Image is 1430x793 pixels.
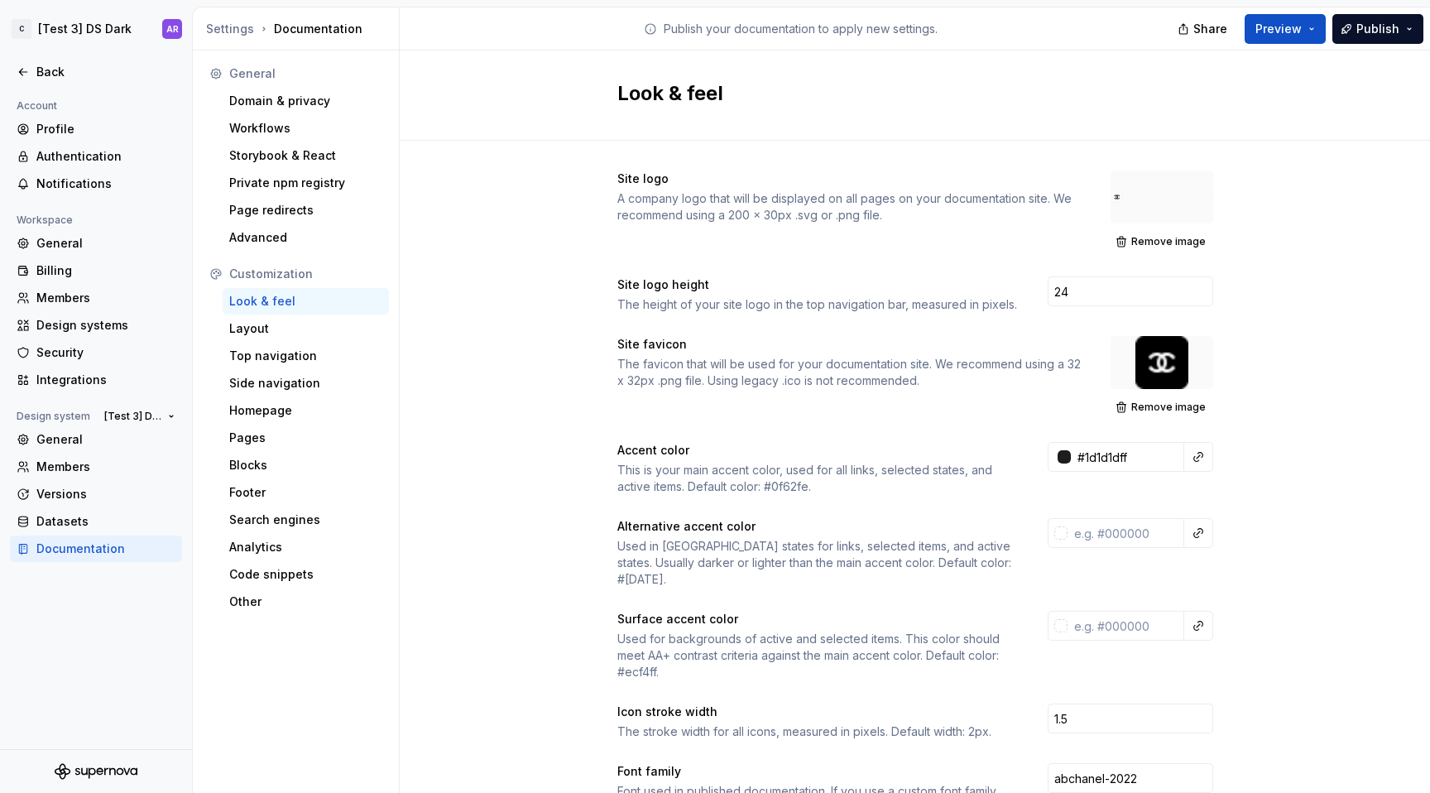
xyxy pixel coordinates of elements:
[206,21,254,37] button: Settings
[229,402,382,419] div: Homepage
[617,538,1018,588] div: Used in [GEOGRAPHIC_DATA] states for links, selected items, and active states. Usually darker or ...
[1255,21,1302,37] span: Preview
[10,230,182,257] a: General
[10,536,182,562] a: Documentation
[223,370,389,396] a: Side navigation
[229,539,382,555] div: Analytics
[229,229,382,246] div: Advanced
[617,611,1018,627] div: Surface accent color
[229,430,382,446] div: Pages
[617,296,1018,313] div: The height of your site logo in the top navigation bar, measured in pixels.
[1131,235,1206,248] span: Remove image
[229,594,382,610] div: Other
[36,344,175,361] div: Security
[36,121,175,137] div: Profile
[617,171,1081,187] div: Site logo
[223,452,389,478] a: Blocks
[1131,401,1206,414] span: Remove image
[223,343,389,369] a: Top navigation
[229,566,382,583] div: Code snippets
[10,143,182,170] a: Authentication
[36,64,175,80] div: Back
[223,534,389,560] a: Analytics
[223,397,389,424] a: Homepage
[36,486,175,502] div: Versions
[10,508,182,535] a: Datasets
[223,479,389,506] a: Footer
[223,288,389,315] a: Look & feel
[1111,396,1213,419] button: Remove image
[1245,14,1326,44] button: Preview
[36,372,175,388] div: Integrations
[229,484,382,501] div: Footer
[223,197,389,223] a: Page redirects
[1068,611,1184,641] input: e.g. #000000
[10,481,182,507] a: Versions
[55,763,137,780] svg: Supernova Logo
[229,202,382,219] div: Page redirects
[10,367,182,393] a: Integrations
[229,266,382,282] div: Customization
[223,561,389,588] a: Code snippets
[1048,276,1213,306] input: 28
[617,631,1018,680] div: Used for backgrounds of active and selected items. This color should meet AA+ contrast criteria a...
[617,704,1018,720] div: Icon stroke width
[229,147,382,164] div: Storybook & React
[10,257,182,284] a: Billing
[10,406,97,426] div: Design system
[229,375,382,392] div: Side navigation
[223,115,389,142] a: Workflows
[229,65,382,82] div: General
[36,235,175,252] div: General
[36,513,175,530] div: Datasets
[1332,14,1423,44] button: Publish
[1356,21,1399,37] span: Publish
[617,190,1081,223] div: A company logo that will be displayed on all pages on your documentation site. We recommend using...
[3,11,189,47] button: C[Test 3] DS DarkAR
[10,426,182,453] a: General
[1071,442,1184,472] input: e.g. #000000
[229,512,382,528] div: Search engines
[1169,14,1238,44] button: Share
[229,457,382,473] div: Blocks
[617,763,1018,780] div: Font family
[10,59,182,85] a: Back
[38,21,132,37] div: [Test 3] DS Dark
[36,290,175,306] div: Members
[104,410,161,423] span: [Test 3] DS Dark
[10,454,182,480] a: Members
[223,507,389,533] a: Search engines
[617,442,1018,459] div: Accent color
[229,320,382,337] div: Layout
[664,21,938,37] p: Publish your documentation to apply new settings.
[206,21,392,37] div: Documentation
[617,276,1018,293] div: Site logo height
[223,589,389,615] a: Other
[229,120,382,137] div: Workflows
[223,88,389,114] a: Domain & privacy
[229,348,382,364] div: Top navigation
[617,336,1081,353] div: Site favicon
[617,518,1018,535] div: Alternative accent color
[617,356,1081,389] div: The favicon that will be used for your documentation site. We recommend using a 32 x 32px .png fi...
[36,317,175,334] div: Design systems
[36,148,175,165] div: Authentication
[166,22,179,36] div: AR
[223,142,389,169] a: Storybook & React
[1111,230,1213,253] button: Remove image
[1193,21,1227,37] span: Share
[36,459,175,475] div: Members
[10,171,182,197] a: Notifications
[1048,704,1213,733] input: 2
[223,315,389,342] a: Layout
[229,93,382,109] div: Domain & privacy
[617,80,1193,107] h2: Look & feel
[223,170,389,196] a: Private npm registry
[229,175,382,191] div: Private npm registry
[223,425,389,451] a: Pages
[36,262,175,279] div: Billing
[10,210,79,230] div: Workspace
[10,96,64,116] div: Account
[36,541,175,557] div: Documentation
